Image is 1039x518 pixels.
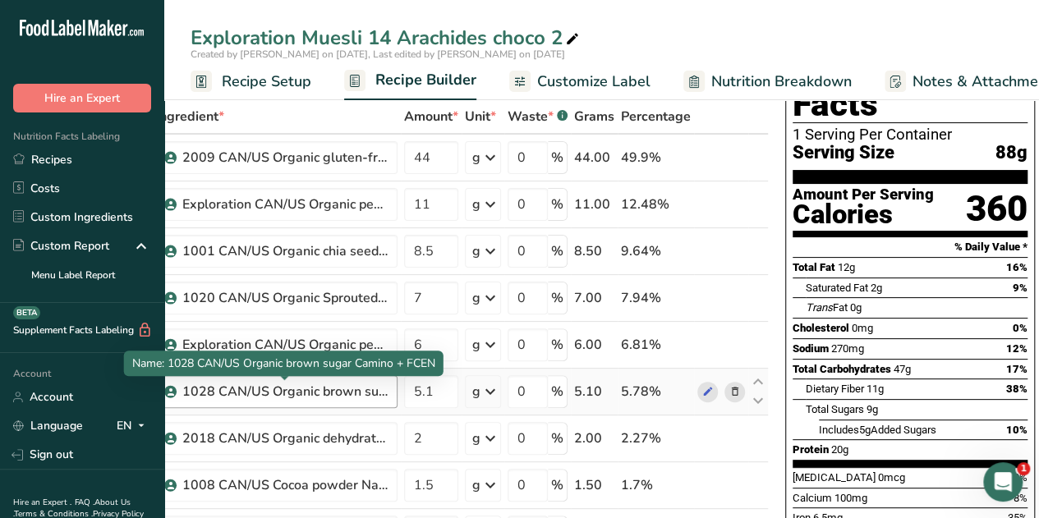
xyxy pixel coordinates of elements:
[806,403,864,415] span: Total Sugars
[404,107,458,126] span: Amount
[852,322,873,334] span: 0mg
[132,355,435,371] span: Name: 1028 CAN/US Organic brown sugar Camino + FCEN
[793,237,1028,257] section: % Daily Value *
[182,475,388,495] div: 1008 CAN/US Cocoa powder Nature Zen+ USDA
[621,195,691,214] div: 12.48%
[75,497,94,508] a: FAQ .
[1006,424,1028,436] span: 10%
[472,241,480,261] div: g
[472,335,480,355] div: g
[13,497,71,508] a: Hire an Expert .
[831,443,848,456] span: 20g
[574,107,614,126] span: Grams
[711,71,852,93] span: Nutrition Breakdown
[191,23,582,53] div: Exploration Muesli 14 Arachides choco 2
[537,71,651,93] span: Customize Label
[191,48,565,61] span: Created by [PERSON_NAME] on [DATE], Last edited by [PERSON_NAME] on [DATE]
[574,241,614,261] div: 8.50
[793,342,829,355] span: Sodium
[621,475,691,495] div: 1.7%
[1006,363,1028,375] span: 17%
[793,322,849,334] span: Cholesterol
[871,282,882,294] span: 2g
[995,143,1028,163] span: 88g
[621,107,691,126] span: Percentage
[793,261,835,273] span: Total Fat
[878,471,905,484] span: 0mcg
[793,492,832,504] span: Calcium
[867,383,884,395] span: 11g
[683,63,852,100] a: Nutrition Breakdown
[859,424,871,436] span: 5g
[508,107,568,126] div: Waste
[191,63,311,100] a: Recipe Setup
[819,424,936,436] span: Includes Added Sugars
[574,148,614,167] div: 44.00
[806,301,848,314] span: Fat
[13,237,109,254] div: Custom Report
[966,187,1028,231] div: 360
[472,288,480,308] div: g
[472,195,480,214] div: g
[894,363,911,375] span: 47g
[621,382,691,401] div: 5.78%
[621,241,691,261] div: 9.64%
[850,301,862,314] span: 0g
[621,148,691,167] div: 49.9%
[867,403,878,415] span: 9g
[831,342,864,355] span: 270mg
[806,383,864,395] span: Dietary Fiber
[472,475,480,495] div: g
[793,143,894,163] span: Serving Size
[1006,261,1028,273] span: 16%
[182,382,388,401] div: 1028 CAN/US Organic brown sugar Camino + FCEN
[806,301,833,314] i: Trans
[182,429,388,448] div: 2018 CAN/US Organic dehydrated date pieces Tootsi
[182,241,388,261] div: 1001 CAN/US Organic chia seeds Tootsi + FCEN
[465,107,496,126] span: Unit
[793,443,829,456] span: Protein
[574,382,614,401] div: 5.10
[182,288,388,308] div: 1020 CAN/US Organic Sprouted brown rice protein powder Jiangxi Hengding
[1017,462,1030,475] span: 1
[1006,342,1028,355] span: 12%
[375,69,476,91] span: Recipe Builder
[793,471,876,484] span: [MEDICAL_DATA]
[793,363,891,375] span: Total Carbohydrates
[472,382,480,401] div: g
[509,63,651,100] a: Customize Label
[1014,492,1028,504] span: 8%
[182,195,388,214] div: Exploration CAN/US Organic peanuts Tootsi
[155,107,224,126] span: Ingredient
[574,429,614,448] div: 2.00
[621,288,691,308] div: 7.94%
[621,335,691,355] div: 6.81%
[793,187,934,203] div: Amount Per Serving
[806,282,868,294] span: Saturated Fat
[621,429,691,448] div: 2.27%
[574,288,614,308] div: 7.00
[472,429,480,448] div: g
[793,126,1028,143] div: 1 Serving Per Container
[1013,282,1028,294] span: 9%
[472,148,480,167] div: g
[793,203,934,227] div: Calories
[793,48,1028,123] h1: Nutrition Facts
[574,335,614,355] div: 6.00
[13,84,151,112] button: Hire an Expert
[222,71,311,93] span: Recipe Setup
[574,475,614,495] div: 1.50
[13,411,83,440] a: Language
[834,492,867,504] span: 100mg
[574,195,614,214] div: 11.00
[344,62,476,101] a: Recipe Builder
[182,148,388,167] div: 2009 CAN/US Organic gluten-free rolled oats Tootsi + FCEN
[838,261,855,273] span: 12g
[983,462,1023,502] iframe: Intercom live chat
[1006,383,1028,395] span: 38%
[182,335,388,355] div: Exploration CAN/US Organic peanut butter powder [PERSON_NAME] Naturals
[13,306,40,319] div: BETA
[117,416,151,436] div: EN
[1013,322,1028,334] span: 0%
